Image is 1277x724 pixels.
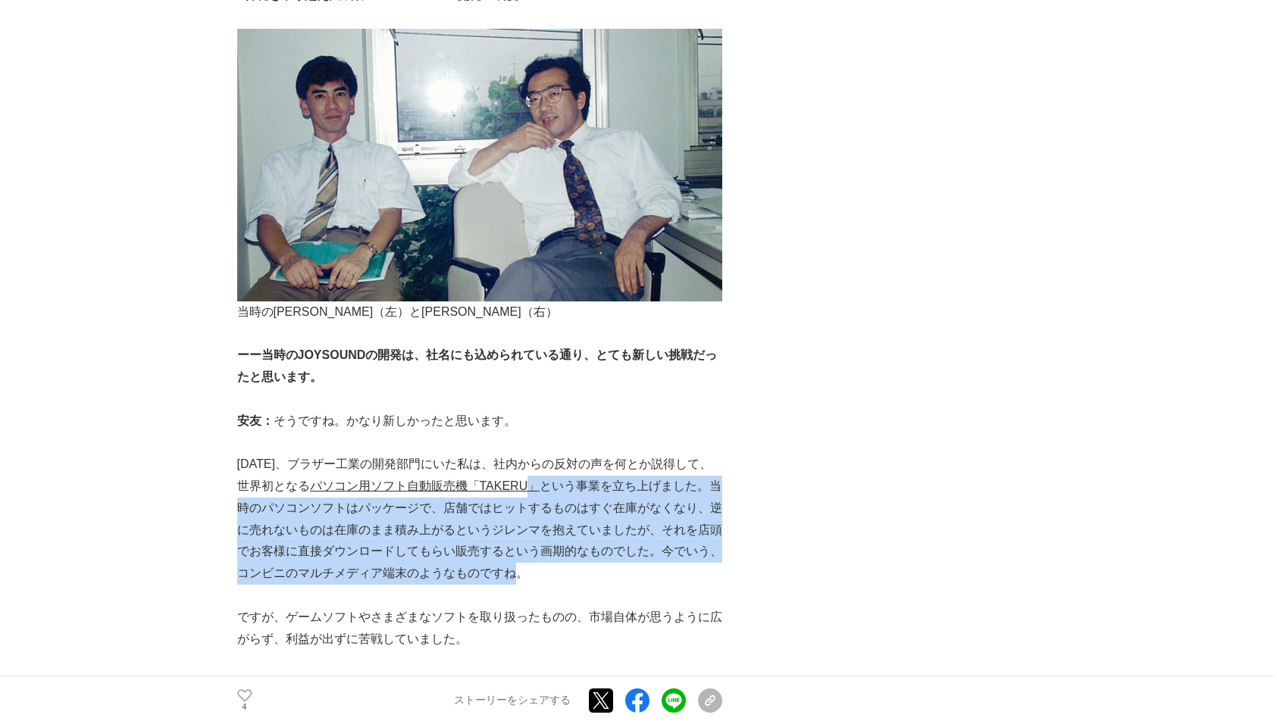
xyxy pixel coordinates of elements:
[237,29,722,301] img: thumbnail_7818b820-2320-11eb-9d72-cdf11eebb936.jpg
[454,694,571,707] p: ストーリーをシェアする
[237,607,722,651] p: ですが、ゲームソフトやさまざまなソフトを取り扱ったものの、市場自体が思うように広がらず、利益が出ずに苦戦していました。
[237,704,252,711] p: 4
[237,410,722,432] p: そうですね。かなり新しかったと思います。
[237,414,274,427] strong: 安友：
[237,454,722,585] p: [DATE]、ブラザー工業の開発部門にいた私は、社内からの反対の声を何とか説得して、世界初となる という事業を立ち上げました。当時のパソコンソフトはパッケージで、店舗ではヒットするものはすぐ在庫...
[310,479,540,492] u: パソコン用ソフト自動販売機「TAKERU」
[237,301,722,323] p: 当時の[PERSON_NAME]（左）と[PERSON_NAME]（右）
[237,348,718,383] strong: ーー当時のJOYSOUNDの開発は、社名にも込められている通り、とても新しい挑戦だったと思います。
